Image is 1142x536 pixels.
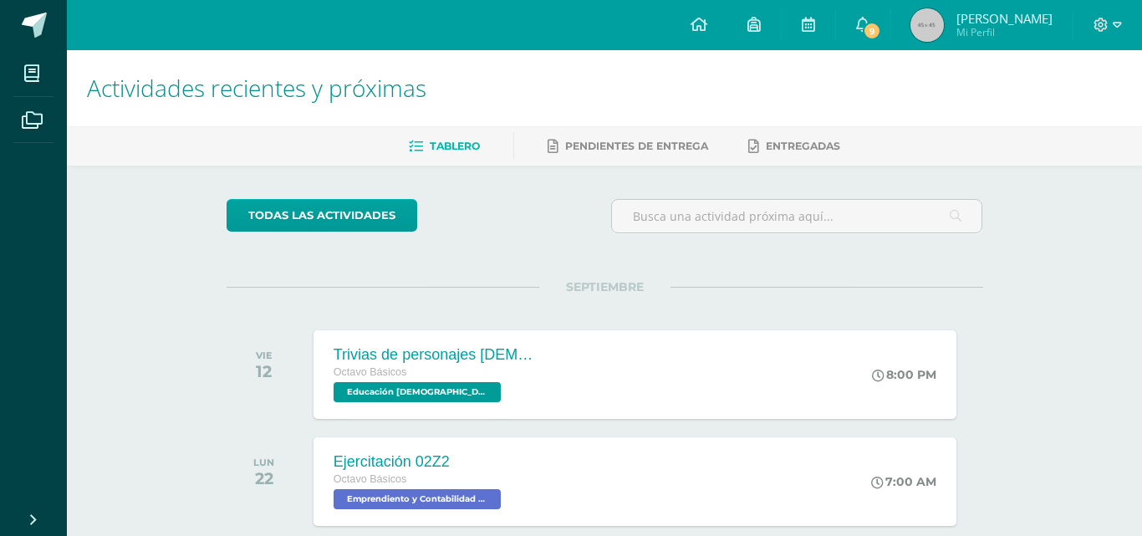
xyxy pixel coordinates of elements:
div: Ejercitación 02Z2 [334,453,505,471]
span: Emprendiento y Contabilidad Bas II 'A' [334,489,501,509]
img: 45x45 [910,8,944,42]
a: Entregadas [748,133,840,160]
span: Pendientes de entrega [565,140,708,152]
div: Trivias de personajes [DEMOGRAPHIC_DATA] [334,346,534,364]
div: 7:00 AM [871,474,936,489]
div: 12 [256,361,273,381]
span: Mi Perfil [956,25,1053,39]
span: Octavo Básicos [334,366,407,378]
div: VIE [256,350,273,361]
a: todas las Actividades [227,199,417,232]
input: Busca una actividad próxima aquí... [612,200,982,232]
span: Actividades recientes y próximas [87,72,426,104]
span: SEPTIEMBRE [539,279,670,294]
span: Entregadas [766,140,840,152]
span: 9 [863,22,881,40]
div: LUN [253,457,274,468]
a: Pendientes de entrega [548,133,708,160]
span: [PERSON_NAME] [956,10,1053,27]
span: Tablero [430,140,480,152]
div: 8:00 PM [872,367,936,382]
span: Octavo Básicos [334,473,407,485]
span: Educación Cristiana Bas II 'A' [334,382,501,402]
div: 22 [253,468,274,488]
a: Tablero [409,133,480,160]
